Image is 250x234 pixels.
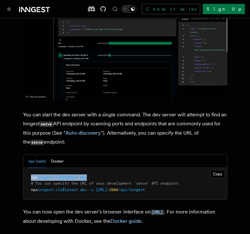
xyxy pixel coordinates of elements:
[80,188,87,192] span: dev
[96,188,109,192] span: [URL]:
[203,4,245,14] a: Sign Up
[142,4,200,14] a: Contact sales
[31,175,38,180] span: npx
[89,188,94,192] span: -u
[111,5,119,13] button: Find something...
[121,5,137,13] button: Toggle dark mode
[31,181,178,186] span: # You can specify the URL of your development `serve` API endpoint
[118,188,145,192] span: /api/inngest
[40,121,53,127] code: serve
[80,175,87,180] span: dev
[23,110,227,147] p: You can start the dev server with a single command. The dev server will attempt to find an Innges...
[65,130,101,136] a: Auto-discovery
[109,188,118,192] span: 3000
[31,188,38,192] span: npx
[151,209,164,215] a: [URL]
[110,218,141,224] a: Docker guide
[151,210,164,215] code: [URL]
[5,5,13,13] button: Toggle navigation
[23,207,227,226] p: You can now open the dev server's browser interface on . For more information about developing wi...
[30,140,44,145] code: serve
[38,175,78,180] span: inngest-cli@latest
[28,155,46,168] button: npx (npm)
[210,170,225,178] button: Copy
[38,188,78,192] span: inngest-cli@latest
[51,155,64,168] button: Docker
